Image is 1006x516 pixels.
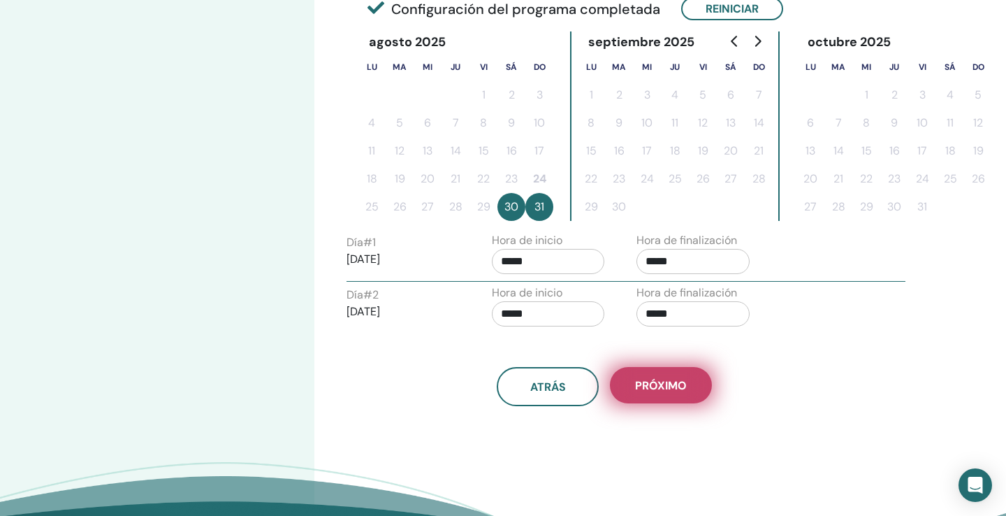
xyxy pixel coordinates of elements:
[964,137,992,165] button: 19
[358,53,386,81] th: lunes
[908,81,936,109] button: 3
[492,232,562,249] label: Hora de inicio
[852,109,880,137] button: 8
[824,137,852,165] button: 14
[442,193,469,221] button: 28
[824,53,852,81] th: martes
[724,27,746,55] button: Go to previous month
[525,137,553,165] button: 17
[852,165,880,193] button: 22
[880,109,908,137] button: 9
[497,193,525,221] button: 30
[689,165,717,193] button: 26
[717,165,745,193] button: 27
[717,137,745,165] button: 20
[796,137,824,165] button: 13
[745,81,773,109] button: 7
[577,81,605,109] button: 1
[358,137,386,165] button: 11
[796,53,824,81] th: lunes
[661,165,689,193] button: 25
[525,109,553,137] button: 10
[936,53,964,81] th: sábado
[880,81,908,109] button: 2
[796,193,824,221] button: 27
[386,109,414,137] button: 5
[964,109,992,137] button: 12
[347,234,376,251] label: Día # 1
[605,81,633,109] button: 2
[577,109,605,137] button: 8
[633,137,661,165] button: 17
[636,232,737,249] label: Hora de finalización
[633,109,661,137] button: 10
[358,31,458,53] div: agosto 2025
[497,53,525,81] th: sábado
[824,165,852,193] button: 21
[796,165,824,193] button: 20
[745,165,773,193] button: 28
[880,53,908,81] th: jueves
[414,137,442,165] button: 13
[492,285,562,301] label: Hora de inicio
[908,109,936,137] button: 10
[689,109,717,137] button: 12
[824,109,852,137] button: 7
[577,137,605,165] button: 15
[661,81,689,109] button: 4
[745,53,773,81] th: domingo
[908,53,936,81] th: viernes
[964,53,992,81] th: domingo
[936,109,964,137] button: 11
[717,109,745,137] button: 13
[936,137,964,165] button: 18
[605,137,633,165] button: 16
[964,165,992,193] button: 26
[497,367,599,406] button: atrás
[605,109,633,137] button: 9
[717,81,745,109] button: 6
[717,53,745,81] th: sábado
[497,165,525,193] button: 23
[497,109,525,137] button: 9
[469,53,497,81] th: viernes
[469,109,497,137] button: 8
[746,27,768,55] button: Go to next month
[605,193,633,221] button: 30
[796,109,824,137] button: 6
[525,81,553,109] button: 3
[958,468,992,502] div: Open Intercom Messenger
[689,81,717,109] button: 5
[577,193,605,221] button: 29
[633,165,661,193] button: 24
[442,165,469,193] button: 21
[442,109,469,137] button: 7
[530,380,566,394] span: atrás
[605,53,633,81] th: martes
[689,53,717,81] th: viernes
[852,193,880,221] button: 29
[414,165,442,193] button: 20
[852,81,880,109] button: 1
[661,53,689,81] th: jueves
[358,165,386,193] button: 18
[414,53,442,81] th: miércoles
[964,81,992,109] button: 5
[661,137,689,165] button: 18
[635,378,687,393] span: próximo
[386,137,414,165] button: 12
[936,81,964,109] button: 4
[347,287,379,303] label: Día # 2
[908,193,936,221] button: 31
[358,193,386,221] button: 25
[469,81,497,109] button: 1
[936,165,964,193] button: 25
[358,109,386,137] button: 4
[661,109,689,137] button: 11
[605,165,633,193] button: 23
[852,53,880,81] th: miércoles
[577,31,706,53] div: septiembre 2025
[414,109,442,137] button: 6
[525,193,553,221] button: 31
[347,303,460,320] p: [DATE]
